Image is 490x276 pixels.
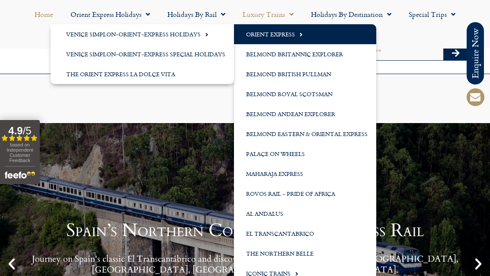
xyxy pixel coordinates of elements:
[4,257,19,271] div: Previous slide
[443,46,468,60] button: Search
[234,104,376,124] a: Belmond Andean Explorer
[4,4,486,44] nav: Menu
[234,144,376,164] a: Palace on Wheels
[234,24,376,44] a: Orient Express
[234,204,376,224] a: Al Andalus
[22,253,468,275] p: Journey on Spain's classic El Transcantábrico and discover the beauty, culture and food of [GEOGR...
[51,64,234,84] a: The Orient Express La Dolce Vita
[22,221,468,240] h1: Spain’s Northern Coast - by First Class Rail
[234,244,376,263] a: The Northern Belle
[26,4,62,24] a: Home
[234,164,376,184] a: Maharaja Express
[400,4,464,24] a: Special Trips
[234,64,376,84] a: Belmond British Pullman
[234,84,376,104] a: Belmond Royal Scotsman
[234,184,376,204] a: Rovos Rail – Pride of Africa
[234,124,376,144] a: Belmond Eastern & Oriental Express
[302,4,400,24] a: Holidays by Destination
[234,4,302,24] a: Luxury Trains
[51,44,234,64] a: Venice Simplon-Orient-Express Special Holidays
[471,257,486,271] div: Next slide
[234,224,376,244] a: El Transcantabrico
[159,4,234,24] a: Holidays by Rail
[62,4,159,24] a: Orient Express Holidays
[51,24,234,84] ul: Orient Express
[234,44,376,64] a: Belmond Britannic Explorer
[51,24,234,44] a: Venice Simplon-Orient-Express Holidays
